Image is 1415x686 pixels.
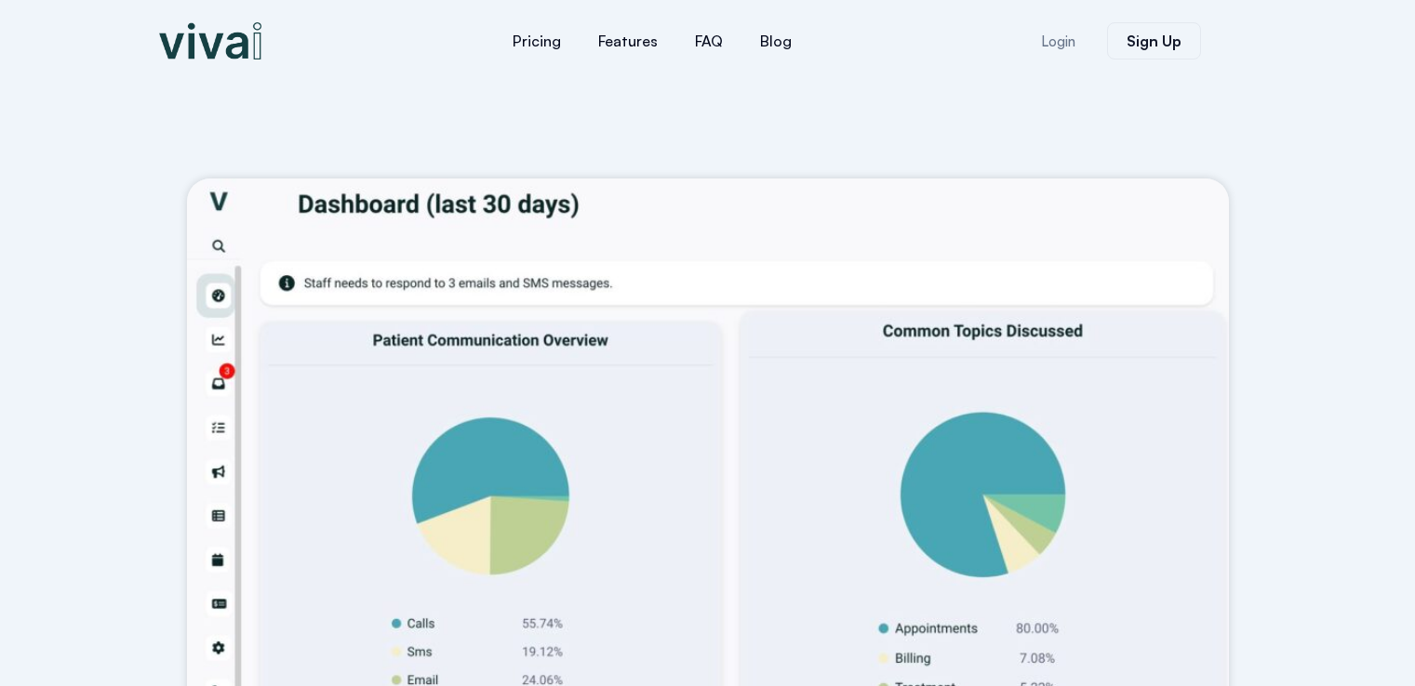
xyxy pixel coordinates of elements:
[382,19,922,63] nav: Menu
[676,19,741,63] a: FAQ
[494,19,580,63] a: Pricing
[1041,34,1075,48] span: Login
[1107,22,1201,59] a: Sign Up
[580,19,676,63] a: Features
[1019,23,1098,59] a: Login
[741,19,810,63] a: Blog
[1127,33,1181,48] span: Sign Up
